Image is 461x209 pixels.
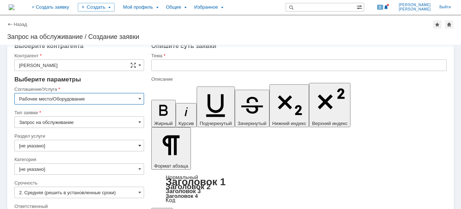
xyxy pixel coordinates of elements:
div: Тип заявки [14,110,143,115]
img: logo [9,4,14,10]
span: Зачеркнутый [238,121,267,126]
button: Формат абзаца [151,127,191,170]
div: Запрос на обслуживание / Создание заявки [7,33,454,40]
span: Нижний индекс [272,121,306,126]
button: Верхний индекс [309,83,350,127]
span: Выберите параметры [14,76,81,83]
div: Ответственный [14,204,143,209]
span: Формат абзаца [154,163,188,169]
div: Описание [151,77,445,81]
a: Код [166,197,175,204]
button: Зачеркнутый [235,90,269,127]
span: [PERSON_NAME] [399,3,431,7]
div: Добавить в избранное [433,20,442,29]
span: Сложная форма [130,62,136,68]
div: Создать [78,3,115,12]
div: Сделать домашней страницей [445,20,453,29]
div: Формат абзаца [151,175,447,203]
span: Курсив [179,121,194,126]
a: Нормальный [166,174,198,180]
button: Жирный [151,100,176,127]
a: Назад [14,22,27,27]
span: Верхний индекс [312,121,348,126]
span: 8 [377,5,384,10]
span: Расширенный поиск [357,3,364,10]
a: Заголовок 3 [166,188,201,194]
span: Жирный [154,121,173,126]
a: Заголовок 2 [166,182,211,191]
div: Контрагент [14,53,143,58]
span: Подчеркнутый [200,121,232,126]
div: Срочность [14,181,143,185]
span: Выберите контрагента [14,43,84,49]
button: Курсив [176,103,197,127]
div: Тема [151,53,445,58]
a: Заголовок 1 [166,176,226,187]
span: Опишите суть заявки [151,43,216,49]
button: Подчеркнутый [197,86,234,127]
div: Раздел услуги [14,134,143,138]
button: Нижний индекс [269,84,309,127]
a: Перейти на домашнюю страницу [9,4,14,10]
a: Заголовок 4 [166,193,198,199]
div: Соглашение/Услуга [14,87,143,92]
div: Категория [14,157,143,162]
span: [PERSON_NAME] [399,7,431,12]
